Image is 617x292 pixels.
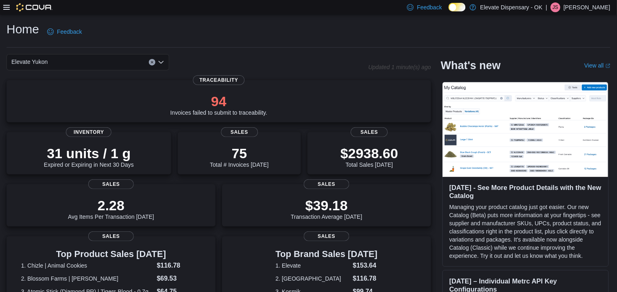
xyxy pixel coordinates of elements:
dt: 2. Blossom Farms | [PERSON_NAME] [21,275,154,283]
span: Elevate Yukon [11,57,48,67]
dd: $116.78 [353,274,378,283]
span: Inventory [66,127,111,137]
svg: External link [606,63,610,68]
div: Jacob Spyres [551,2,560,12]
p: | [546,2,547,12]
span: Sales [304,179,349,189]
img: Cova [16,3,52,11]
span: Traceability [193,75,244,85]
div: Total Sales [DATE] [340,145,398,168]
div: Transaction Average [DATE] [291,197,362,220]
h1: Home [7,21,39,37]
span: Sales [304,231,349,241]
p: Updated 1 minute(s) ago [368,64,431,70]
p: 2.28 [68,197,154,214]
h3: Top Brand Sales [DATE] [276,249,378,259]
span: JS [553,2,558,12]
dd: $116.78 [157,261,201,270]
h3: Top Product Sales [DATE] [21,249,201,259]
p: 75 [210,145,268,161]
span: Feedback [57,28,82,36]
div: Invoices failed to submit to traceability. [170,93,268,116]
span: Sales [88,179,134,189]
p: $2938.60 [340,145,398,161]
dd: $69.53 [157,274,201,283]
input: Dark Mode [449,3,466,11]
p: Managing your product catalog just got easier. Our new Catalog (Beta) puts more information at yo... [449,203,602,260]
dd: $153.64 [353,261,378,270]
span: Feedback [417,3,442,11]
span: Sales [88,231,134,241]
a: Feedback [44,24,85,40]
span: Dark Mode [449,11,449,12]
p: 31 units / 1 g [44,145,134,161]
p: [PERSON_NAME] [564,2,610,12]
h2: What's new [441,59,501,72]
p: $39.18 [291,197,362,214]
div: Expired or Expiring in Next 30 Days [44,145,134,168]
dt: 1. Chizle | Animal Cookies [21,261,154,270]
a: View allExternal link [584,62,610,69]
span: Sales [351,127,388,137]
p: Elevate Dispensary - OK [480,2,543,12]
div: Total # Invoices [DATE] [210,145,268,168]
button: Open list of options [158,59,164,65]
dt: 1. Elevate [276,261,350,270]
h3: [DATE] - See More Product Details with the New Catalog [449,183,602,200]
dt: 2. [GEOGRAPHIC_DATA] [276,275,350,283]
button: Clear input [149,59,155,65]
p: 94 [170,93,268,109]
span: Sales [221,127,258,137]
div: Avg Items Per Transaction [DATE] [68,197,154,220]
